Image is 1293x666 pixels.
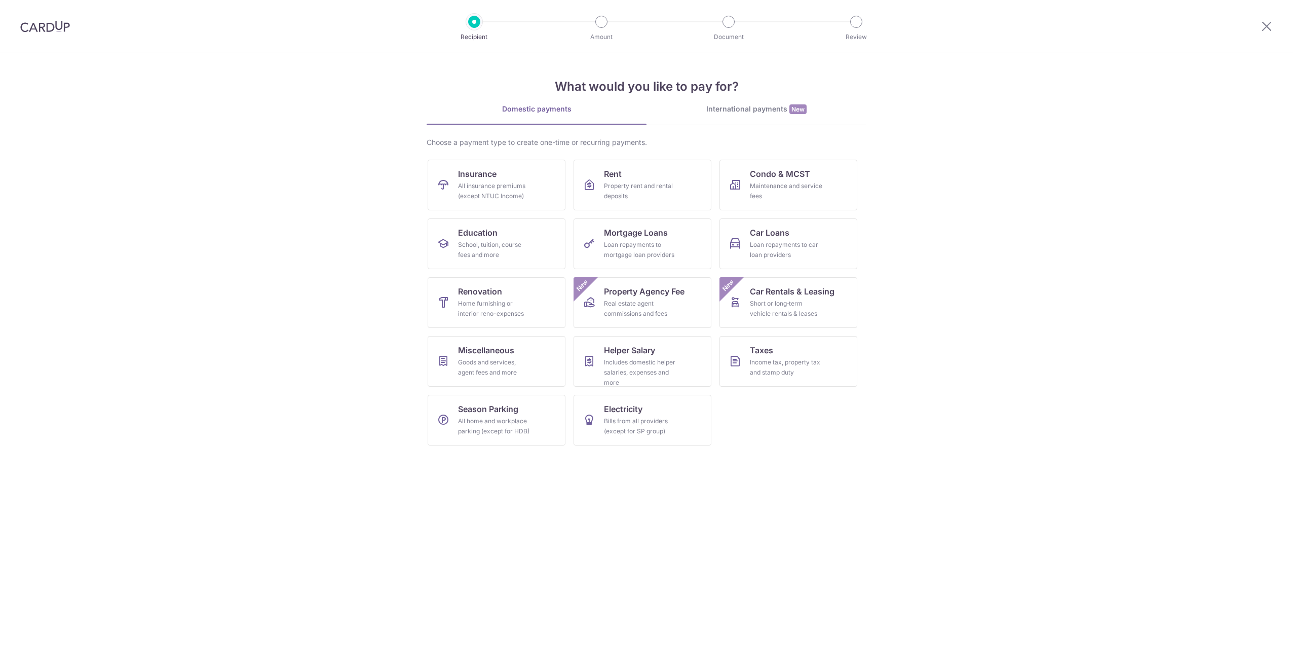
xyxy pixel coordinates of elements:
a: MiscellaneousGoods and services, agent fees and more [428,336,565,387]
a: Car LoansLoan repayments to car loan providers [719,218,857,269]
p: Recipient [437,32,512,42]
div: Property rent and rental deposits [604,181,677,201]
a: ElectricityBills from all providers (except for SP group) [574,395,711,446]
div: Choose a payment type to create one-time or recurring payments. [427,137,866,147]
span: Electricity [604,403,642,415]
span: Car Rentals & Leasing [750,285,834,298]
span: Season Parking [458,403,518,415]
a: InsuranceAll insurance premiums (except NTUC Income) [428,160,565,210]
div: Income tax, property tax and stamp duty [750,357,823,378]
a: TaxesIncome tax, property tax and stamp duty [719,336,857,387]
a: EducationSchool, tuition, course fees and more [428,218,565,269]
div: Loan repayments to mortgage loan providers [604,240,677,260]
div: All home and workplace parking (except for HDB) [458,416,531,436]
a: Mortgage LoansLoan repayments to mortgage loan providers [574,218,711,269]
span: Mortgage Loans [604,227,668,239]
iframe: Opens a widget where you can find more information [1228,636,1283,661]
a: Helper SalaryIncludes domestic helper salaries, expenses and more [574,336,711,387]
div: Maintenance and service fees [750,181,823,201]
span: New [574,277,591,294]
div: International payments [646,104,866,115]
span: New [720,277,737,294]
span: Property Agency Fee [604,285,684,298]
a: Condo & MCSTMaintenance and service fees [719,160,857,210]
div: Real estate agent commissions and fees [604,299,677,319]
div: All insurance premiums (except NTUC Income) [458,181,531,201]
span: Helper Salary [604,344,655,356]
p: Amount [564,32,639,42]
span: Education [458,227,498,239]
div: Includes domestic helper salaries, expenses and more [604,357,677,388]
div: Bills from all providers (except for SP group) [604,416,677,436]
div: Short or long‑term vehicle rentals & leases [750,299,823,319]
span: Rent [604,168,622,180]
a: Season ParkingAll home and workplace parking (except for HDB) [428,395,565,446]
span: Condo & MCST [750,168,810,180]
div: Home furnishing or interior reno-expenses [458,299,531,319]
div: Goods and services, agent fees and more [458,357,531,378]
div: Domestic payments [427,104,646,114]
a: Property Agency FeeReal estate agent commissions and feesNew [574,277,711,328]
div: Loan repayments to car loan providers [750,240,823,260]
a: Car Rentals & LeasingShort or long‑term vehicle rentals & leasesNew [719,277,857,328]
span: New [789,104,807,114]
span: Car Loans [750,227,789,239]
a: RenovationHome furnishing or interior reno-expenses [428,277,565,328]
span: Insurance [458,168,497,180]
a: RentProperty rent and rental deposits [574,160,711,210]
img: CardUp [20,20,70,32]
p: Document [691,32,766,42]
p: Review [819,32,894,42]
h4: What would you like to pay for? [427,78,866,96]
span: Miscellaneous [458,344,514,356]
span: Taxes [750,344,773,356]
div: School, tuition, course fees and more [458,240,531,260]
span: Renovation [458,285,502,298]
